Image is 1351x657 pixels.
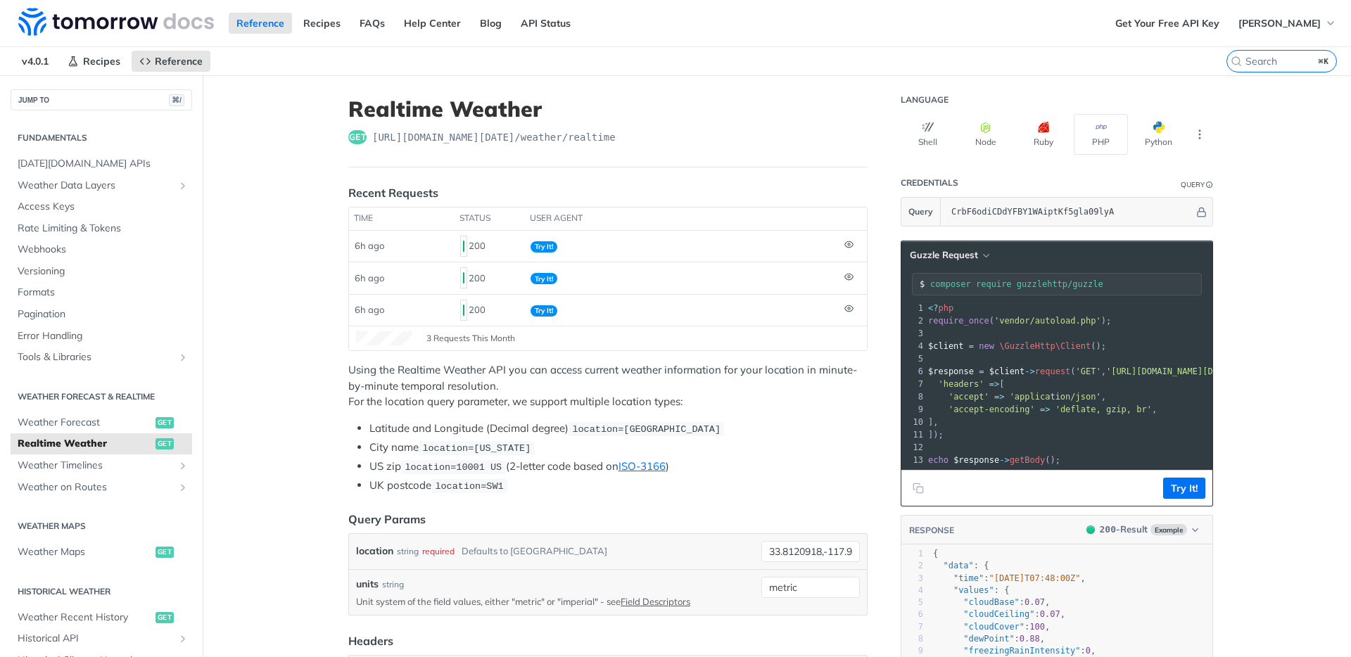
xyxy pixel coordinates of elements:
[1181,179,1213,190] div: QueryInformation
[944,198,1194,226] input: apikey
[1131,114,1186,155] button: Python
[1010,455,1046,465] span: getBody
[356,577,379,592] label: units
[11,628,192,649] a: Historical APIShow subpages for Historical API
[156,417,174,428] span: get
[462,541,607,561] div: Defaults to [GEOGRAPHIC_DATA]
[938,379,984,389] span: 'headers'
[472,13,509,34] a: Blog
[1079,523,1205,537] button: 200200-ResultExample
[513,13,578,34] a: API Status
[18,8,214,36] img: Tomorrow.io Weather API Docs
[901,548,923,560] div: 1
[348,130,367,144] span: get
[933,573,1086,583] span: : ,
[901,585,923,597] div: 4
[356,595,756,608] p: Unit system of the field values, either "metric" or "imperial" - see
[910,249,978,261] span: Guzzle Request
[1055,404,1152,414] span: 'deflate, gzip, br'
[901,94,949,106] div: Language
[928,366,974,376] span: $response
[11,542,192,563] a: Weather Mapsget
[901,621,923,633] div: 7
[1189,124,1210,145] button: More Languages
[908,523,955,537] button: RESPONSE
[901,327,925,340] div: 3
[531,241,557,253] span: Try It!
[177,460,189,471] button: Show subpages for Weather Timelines
[1025,366,1034,376] span: ->
[1194,205,1209,219] button: Hide
[1231,56,1242,67] svg: Search
[435,481,503,492] span: location=SW1
[1086,646,1091,656] span: 0
[11,304,192,325] a: Pagination
[18,632,174,646] span: Historical API
[1040,404,1050,414] span: =>
[356,331,412,345] canvas: Line Graph
[1086,525,1095,534] span: 200
[901,302,925,314] div: 1
[1100,523,1148,537] div: - Result
[18,350,174,364] span: Tools & Libraries
[397,541,419,561] div: string
[11,282,192,303] a: Formats
[933,646,1096,656] span: : ,
[963,646,1080,656] span: "freezingRainIntensity"
[619,459,666,473] a: ISO-3166
[994,392,1004,402] span: =>
[958,114,1013,155] button: Node
[369,440,868,456] li: City name
[1193,128,1206,141] svg: More ellipsis
[933,561,989,570] span: : {
[1074,114,1128,155] button: PHP
[177,180,189,191] button: Show subpages for Weather Data Layers
[969,341,974,351] span: =
[1040,609,1060,619] span: 0.07
[463,305,464,316] span: 200
[460,298,519,322] div: 200
[1231,13,1344,34] button: [PERSON_NAME]
[348,511,426,528] div: Query Params
[11,261,192,282] a: Versioning
[1206,181,1213,189] i: Information
[11,412,192,433] a: Weather Forecastget
[901,573,923,585] div: 3
[229,13,292,34] a: Reference
[11,390,192,403] h2: Weather Forecast & realtime
[901,114,955,155] button: Shell
[369,459,868,475] li: US zip (2-letter code based on )
[177,482,189,493] button: Show subpages for Weather on Routes
[949,404,1035,414] span: 'accept-encoding'
[1106,366,1238,376] span: '[URL][DOMAIN_NAME][DATE]'
[11,218,192,239] a: Rate Limiting & Tokens
[933,634,1045,644] span: : ,
[11,585,192,598] h2: Historical Weather
[953,585,994,595] span: "values"
[901,340,925,352] div: 4
[928,404,1157,414] span: ,
[979,366,984,376] span: =
[355,272,384,283] span: 6h ago
[382,578,404,591] div: string
[463,272,464,283] span: 200
[422,541,455,561] div: required
[177,352,189,363] button: Show subpages for Tools & Libraries
[18,264,189,279] span: Versioning
[933,549,938,559] span: {
[989,366,1025,376] span: $client
[463,241,464,252] span: 200
[1016,114,1070,155] button: Ruby
[11,347,192,368] a: Tools & LibrariesShow subpages for Tools & Libraries
[953,455,999,465] span: $response
[14,51,56,72] span: v4.0.1
[156,438,174,449] span: get
[928,316,1111,326] span: ( );
[18,437,152,451] span: Realtime Weather
[18,329,189,343] span: Error Handling
[928,430,944,440] span: ]);
[928,341,964,351] span: $client
[11,455,192,476] a: Weather TimelinesShow subpages for Weather Timelines
[11,132,192,144] h2: Fundamentals
[963,622,1025,632] span: "cloudCover"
